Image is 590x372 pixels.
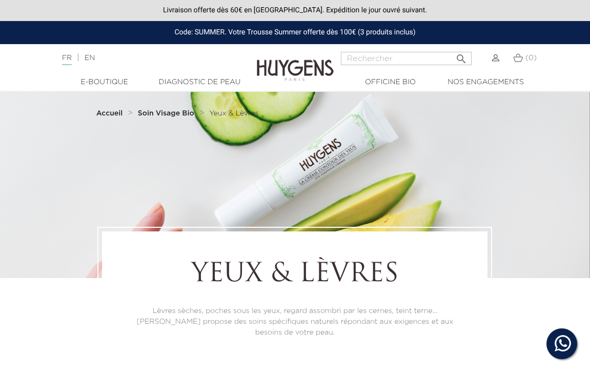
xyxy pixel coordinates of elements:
[343,77,438,88] a: Officine Bio
[152,77,248,88] a: Diagnostic de peau
[57,52,238,64] div: |
[85,54,95,62] a: EN
[62,54,72,65] a: FR
[257,43,334,83] img: Huygens
[96,110,123,117] strong: Accueil
[96,109,125,118] a: Accueil
[138,109,197,118] a: Soin Visage Bio
[209,110,258,117] span: Yeux & Lèvres
[130,260,459,290] h1: Yeux & Lèvres
[341,52,472,65] input: Rechercher
[130,306,459,338] p: Lèvres sèches, poches sous les yeux, regard assombri par les cernes, teint terne... [PERSON_NAME]...
[209,109,258,118] a: Yeux & Lèvres
[138,110,194,117] strong: Soin Visage Bio
[525,54,537,62] span: (0)
[455,50,467,62] i: 
[438,77,534,88] a: Nos engagements
[452,49,471,63] button: 
[57,77,152,88] a: E-Boutique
